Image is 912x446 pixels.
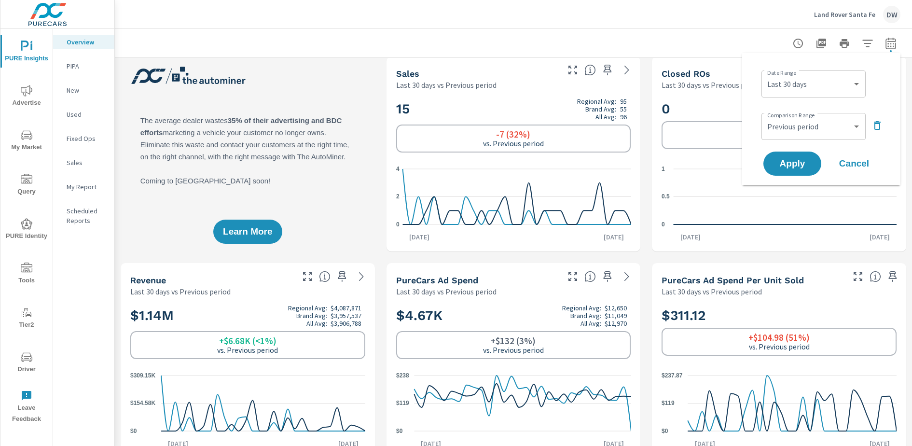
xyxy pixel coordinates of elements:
[496,129,530,139] h6: -7 (32%)
[491,336,536,346] h6: +$132 (3%)
[662,428,668,434] text: $0
[835,34,854,53] button: Print Report
[763,152,821,176] button: Apply
[577,98,616,105] p: Regional Avg:
[130,304,365,327] h2: $1.14M
[396,400,409,406] text: $119
[619,62,635,78] a: See more details in report
[288,304,327,312] p: Regional Avg:
[354,269,369,284] a: See more details in report
[3,41,50,64] span: PURE Insights
[605,304,627,312] p: $12,650
[662,221,665,228] text: 0
[562,304,601,312] p: Regional Avg:
[580,320,601,327] p: All Avg:
[331,312,361,320] p: $3,957,537
[396,286,497,297] p: Last 30 days vs Previous period
[306,320,327,327] p: All Avg:
[53,204,114,228] div: Scheduled Reports
[67,110,107,119] p: Used
[620,98,627,105] p: 95
[662,69,710,79] h5: Closed ROs
[53,155,114,170] div: Sales
[3,174,50,197] span: Query
[595,113,616,121] p: All Avg:
[53,180,114,194] div: My Report
[814,10,875,19] p: Land Rover Santa Fe
[3,390,50,425] span: Leave Feedback
[600,62,615,78] span: Save this to your personalized report
[223,227,272,236] span: Learn More
[883,6,900,23] div: DW
[130,428,137,434] text: $0
[53,59,114,73] div: PIPA
[213,220,282,244] button: Learn More
[662,307,897,324] h2: $311.12
[749,342,810,351] p: vs. Previous period
[825,152,883,176] button: Cancel
[662,400,675,406] text: $119
[662,79,762,91] p: Last 30 days vs Previous period
[67,182,107,192] p: My Report
[885,269,900,284] span: Save this to your personalized report
[773,159,812,168] span: Apply
[53,35,114,49] div: Overview
[396,221,400,228] text: 0
[620,113,627,121] p: 96
[662,372,683,379] text: $237.87
[3,351,50,375] span: Driver
[300,269,315,284] button: Make Fullscreen
[67,37,107,47] p: Overview
[584,64,596,76] span: Number of vehicles sold by the dealership over the selected date range. [Source: This data is sou...
[674,232,707,242] p: [DATE]
[748,333,810,342] h6: +$104.98 (51%)
[662,166,665,172] text: 1
[331,304,361,312] p: $4,087,871
[396,98,631,121] h2: 15
[835,159,873,168] span: Cancel
[217,346,278,354] p: vs. Previous period
[662,275,804,285] h5: PureCars Ad Spend Per Unit Sold
[3,129,50,153] span: My Market
[334,269,350,284] span: Save this to your personalized report
[396,304,631,327] h2: $4.67K
[812,34,831,53] button: "Export Report to PDF"
[53,107,114,122] div: Used
[565,62,580,78] button: Make Fullscreen
[605,320,627,327] p: $12,970
[620,105,627,113] p: 55
[67,134,107,143] p: Fixed Ops
[402,232,436,242] p: [DATE]
[3,307,50,331] span: Tier2
[396,79,497,91] p: Last 30 days vs Previous period
[396,194,400,200] text: 2
[130,275,166,285] h5: Revenue
[662,194,670,200] text: 0.5
[3,263,50,286] span: Tools
[130,286,231,297] p: Last 30 days vs Previous period
[53,131,114,146] div: Fixed Ops
[67,158,107,167] p: Sales
[870,271,881,282] span: Average cost of advertising per each vehicle sold at the dealer over the selected date range. The...
[3,85,50,109] span: Advertise
[863,232,897,242] p: [DATE]
[662,286,762,297] p: Last 30 days vs Previous period
[67,85,107,95] p: New
[67,206,107,225] p: Scheduled Reports
[3,218,50,242] span: PURE Identity
[0,29,53,429] div: nav menu
[296,312,327,320] p: Brand Avg:
[319,271,331,282] span: Total sales revenue over the selected date range. [Source: This data is sourced from the dealer’s...
[483,139,544,148] p: vs. Previous period
[396,428,403,434] text: $0
[331,320,361,327] p: $3,906,788
[483,346,544,354] p: vs. Previous period
[850,269,866,284] button: Make Fullscreen
[130,372,155,379] text: $309.15K
[396,372,409,379] text: $238
[130,400,155,407] text: $154.58K
[396,69,419,79] h5: Sales
[570,312,601,320] p: Brand Avg:
[585,105,616,113] p: Brand Avg:
[219,336,276,346] h6: +$6.68K (<1%)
